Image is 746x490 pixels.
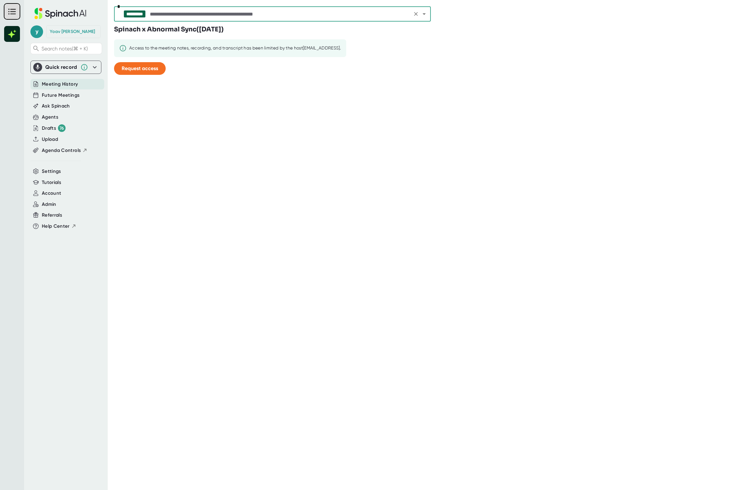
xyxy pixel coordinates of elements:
button: Referrals [42,212,62,219]
button: Agents [42,114,58,121]
button: Ask Spinach [42,102,70,110]
button: Tutorials [42,179,61,186]
div: Quick record [33,61,99,74]
div: Drafts [42,124,66,132]
button: Help Center [42,223,76,230]
span: Request access [122,65,158,71]
button: Clear [411,10,420,18]
span: Search notes (⌘ + K) [41,46,88,52]
button: Request access [114,62,166,75]
span: Help Center [42,223,70,230]
div: Access to the meeting notes, recording, and transcript has been limited by the host [EMAIL_ADDRES... [129,45,341,51]
span: Agenda Controls [42,147,81,154]
span: y [30,25,43,38]
button: Agenda Controls [42,147,87,154]
button: Future Meetings [42,92,80,99]
button: Admin [42,201,56,208]
button: Account [42,190,61,197]
div: 76 [58,124,66,132]
div: Yoav Grossman [50,29,95,35]
button: Settings [42,168,61,175]
button: Open [420,10,429,18]
button: Meeting History [42,81,78,88]
div: Quick record [45,64,77,70]
button: Drafts 76 [42,124,66,132]
h3: Spinach x Abnormal Sync ( [DATE] ) [114,25,224,34]
button: Upload [42,136,58,143]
